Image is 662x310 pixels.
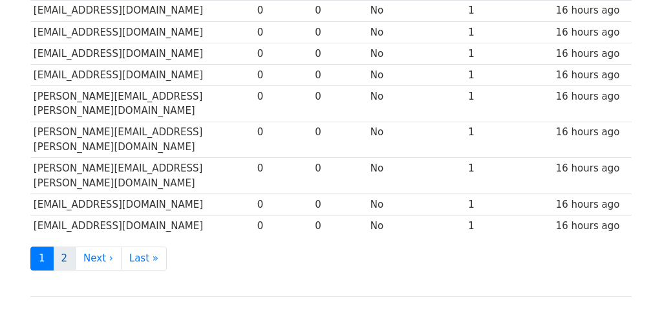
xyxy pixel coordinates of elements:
td: 0 [254,122,312,158]
td: 0 [254,158,312,194]
td: [EMAIL_ADDRESS][DOMAIN_NAME] [30,215,254,236]
td: 1 [465,64,553,85]
td: 1 [465,21,553,43]
a: Last » [121,247,167,271]
td: No [367,21,465,43]
td: [EMAIL_ADDRESS][DOMAIN_NAME] [30,64,254,85]
td: No [367,86,465,122]
td: 16 hours ago [553,64,632,85]
a: 2 [53,247,76,271]
td: 0 [254,43,312,64]
td: 0 [254,86,312,122]
td: 0 [312,194,367,215]
td: 1 [465,122,553,158]
td: 0 [312,86,367,122]
td: 0 [254,194,312,215]
td: 16 hours ago [553,215,632,236]
td: [PERSON_NAME][EMAIL_ADDRESS][PERSON_NAME][DOMAIN_NAME] [30,86,254,122]
td: 1 [465,215,553,236]
a: Next › [75,247,122,271]
td: 0 [254,64,312,85]
td: No [367,64,465,85]
td: No [367,215,465,236]
td: 0 [312,64,367,85]
a: 1 [30,247,54,271]
td: [PERSON_NAME][EMAIL_ADDRESS][PERSON_NAME][DOMAIN_NAME] [30,122,254,158]
td: 16 hours ago [553,43,632,64]
td: 16 hours ago [553,158,632,194]
td: No [367,158,465,194]
td: No [367,122,465,158]
td: [PERSON_NAME][EMAIL_ADDRESS][PERSON_NAME][DOMAIN_NAME] [30,158,254,194]
td: 0 [312,215,367,236]
td: 1 [465,158,553,194]
td: 1 [465,43,553,64]
td: 0 [254,21,312,43]
td: 16 hours ago [553,122,632,158]
td: [EMAIL_ADDRESS][DOMAIN_NAME] [30,21,254,43]
td: [EMAIL_ADDRESS][DOMAIN_NAME] [30,43,254,64]
td: 0 [312,122,367,158]
td: 0 [312,43,367,64]
td: [EMAIL_ADDRESS][DOMAIN_NAME] [30,194,254,215]
td: 1 [465,194,553,215]
td: No [367,43,465,64]
td: 0 [312,21,367,43]
td: No [367,194,465,215]
iframe: Chat Widget [597,248,662,310]
td: 1 [465,86,553,122]
td: 0 [312,158,367,194]
td: 0 [254,215,312,236]
td: 16 hours ago [553,21,632,43]
td: 16 hours ago [553,194,632,215]
td: 16 hours ago [553,86,632,122]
